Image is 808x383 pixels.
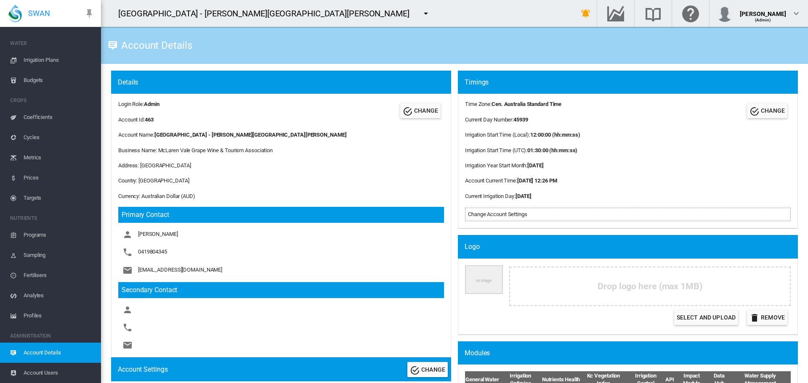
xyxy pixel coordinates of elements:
[122,322,133,333] md-icon: icon-phone
[750,313,760,323] md-icon: icon-delete
[606,8,626,18] md-icon: Go to the Data Hub
[492,101,561,107] b: Cen. Australia Standard Time
[674,310,738,325] label: Select and Upload
[410,365,420,375] md-icon: icon-check-circle
[24,363,94,383] span: Account Users
[118,162,444,169] div: Address: [GEOGRAPHIC_DATA]
[516,193,532,199] b: [DATE]
[577,5,594,22] button: icon-bell-ring
[465,177,580,185] div: :
[761,314,785,321] span: Remove
[680,8,701,18] md-icon: Click here for help
[527,147,577,153] b: 01:30:00 (hh:mm:ss)
[138,249,167,255] span: 0419804345
[465,265,503,294] img: Company Logo
[465,116,580,124] div: :
[465,162,526,169] span: Irrigation Year Start Month
[465,193,580,200] div: :
[24,50,94,70] span: Irrigation Plans
[509,267,791,306] div: Drop logo here (max 1MB)
[400,103,441,118] button: Change Account Details
[517,177,557,184] b: [DATE] 12:26 PM
[24,285,94,306] span: Analytes
[716,5,733,22] img: profile.jpg
[144,101,159,107] b: Admin
[465,242,798,251] div: Logo
[755,18,771,22] span: (Admin)
[122,340,133,350] md-icon: icon-email
[527,162,543,169] b: [DATE]
[118,147,444,154] div: Business Name: McLaren Vale Grape Wine & Tourism Association
[118,282,444,298] h3: Secondary Contact
[643,8,663,18] md-icon: Search the knowledge base
[465,101,490,107] span: Time Zone
[465,116,512,123] span: Current Day Number
[465,177,516,184] span: Account Current Time
[118,131,444,139] div: Account Name:
[468,211,788,218] div: Change Account Settings
[118,42,192,48] div: Account Details
[108,40,118,50] md-icon: icon-tooltip-text
[10,329,94,343] span: ADMINISTRATION
[118,193,444,200] div: Currency: Australian Dollar (AUD)
[581,8,591,18] md-icon: icon-bell-ring
[154,132,347,138] b: [GEOGRAPHIC_DATA] - [PERSON_NAME][GEOGRAPHIC_DATA][PERSON_NAME]
[421,366,445,373] span: CHANGE
[24,107,94,127] span: Coefficients
[10,94,94,107] span: CROPS
[465,78,798,87] div: Timings
[118,8,417,19] div: [GEOGRAPHIC_DATA] - [PERSON_NAME][GEOGRAPHIC_DATA][PERSON_NAME]
[138,231,178,238] span: [PERSON_NAME]
[118,177,444,185] div: Country: [GEOGRAPHIC_DATA]
[118,365,167,374] div: Account Settings
[465,131,580,139] div: :
[513,116,528,123] b: 45939
[24,188,94,208] span: Targets
[465,147,526,153] span: Irrigation Start Time (UTC)
[10,37,94,50] span: WATER
[750,106,760,116] md-icon: icon-check-circle
[465,132,529,138] span: Irrigation Start Time (Local)
[403,106,413,116] md-icon: icon-check-circle
[465,349,798,358] div: Modules
[24,127,94,148] span: Cycles
[122,230,133,240] md-icon: icon-account
[24,343,94,363] span: Account Details
[10,211,94,225] span: NUTRIENTS
[24,245,94,265] span: Sampling
[407,362,448,377] button: Change Account Settings
[761,107,785,114] span: CHANGE
[84,8,94,18] md-icon: icon-pin
[24,225,94,245] span: Programs
[118,78,451,87] div: Details
[465,162,580,169] div: :
[24,148,94,168] span: Metrics
[24,168,94,188] span: Prices
[414,107,438,114] span: CHANGE
[421,8,431,18] md-icon: icon-menu-down
[530,132,580,138] b: 12:00:00 (hh:mm:ss)
[24,306,94,326] span: Profiles
[24,265,94,285] span: Fertilisers
[740,6,786,15] div: [PERSON_NAME]
[118,116,159,124] div: Account Id:
[417,5,434,22] button: icon-menu-down
[138,267,222,273] span: [EMAIL_ADDRESS][DOMAIN_NAME]
[122,305,133,315] md-icon: icon-account
[122,247,133,257] md-icon: icon-phone
[465,147,580,154] div: :
[747,310,787,325] button: icon-delete Remove
[465,193,514,199] span: Current Irrigation Day
[145,116,154,123] b: 463
[747,103,787,118] button: Change Account Timings
[791,8,801,18] md-icon: icon-chevron-down
[118,100,159,108] div: Login Role:
[465,100,580,108] div: :
[8,5,22,22] img: SWAN-Landscape-Logo-Colour-drop.png
[24,70,94,90] span: Budgets
[122,265,133,275] md-icon: icon-email
[28,8,50,18] span: SWAN
[118,207,444,223] h3: Primary Contact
